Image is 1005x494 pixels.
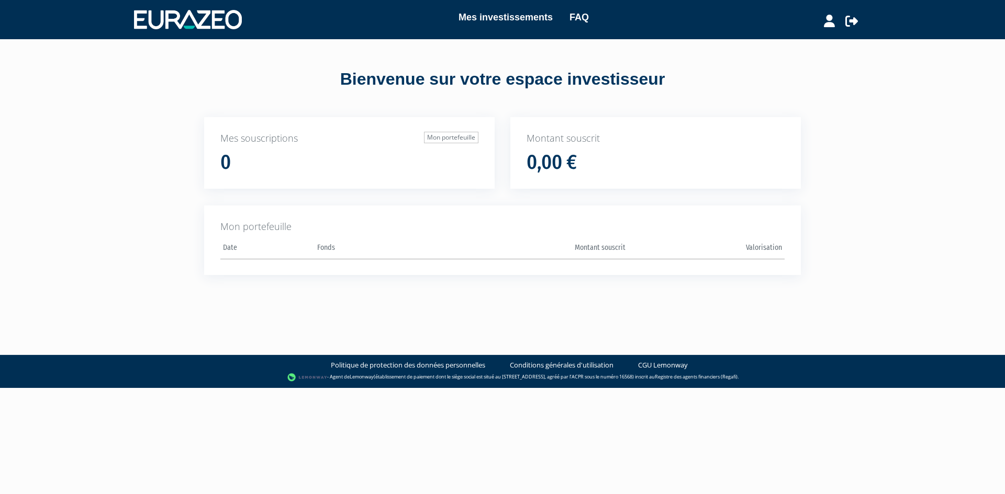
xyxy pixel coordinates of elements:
[569,10,589,25] a: FAQ
[220,132,478,145] p: Mes souscriptions
[220,240,315,259] th: Date
[628,240,785,259] th: Valorisation
[510,360,613,370] a: Conditions générales d'utilisation
[10,372,995,383] div: - Agent de (établissement de paiement dont le siège social est situé au [STREET_ADDRESS], agréé p...
[220,220,785,234] p: Mon portefeuille
[424,132,478,143] a: Mon portefeuille
[459,10,553,25] a: Mes investissements
[220,152,231,174] h1: 0
[527,132,785,145] p: Montant souscrit
[471,240,628,259] th: Montant souscrit
[315,240,471,259] th: Fonds
[350,374,374,381] a: Lemonway
[331,360,485,370] a: Politique de protection des données personnelles
[134,10,242,29] img: 1732889491-logotype_eurazeo_blanc_rvb.png
[655,374,738,381] a: Registre des agents financiers (Regafi)
[527,152,577,174] h1: 0,00 €
[638,360,688,370] a: CGU Lemonway
[287,372,328,383] img: logo-lemonway.png
[181,67,824,91] div: Bienvenue sur votre espace investisseur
